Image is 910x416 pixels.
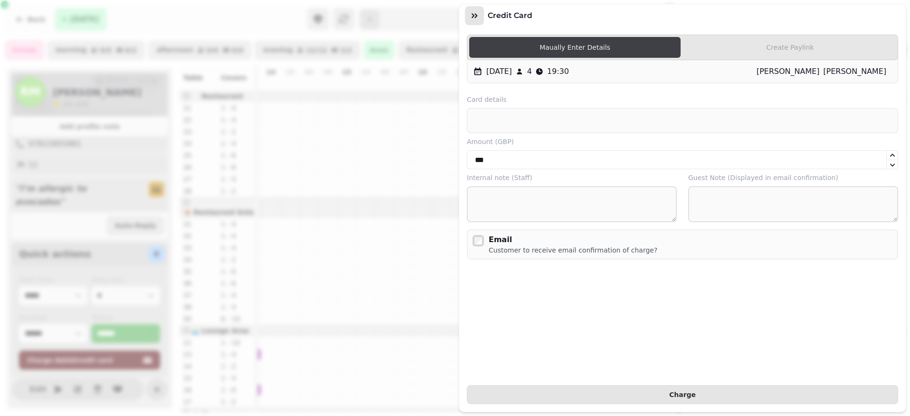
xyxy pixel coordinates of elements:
[467,385,898,404] button: Charge
[467,137,898,146] label: Amount ( GBP )
[475,116,890,125] iframe: Secure payment input frame
[475,391,890,398] span: Charge
[469,37,681,58] label: Maually Enter Details
[467,95,898,104] label: Card details
[467,173,677,182] label: Internal note (Staff)
[688,173,898,182] label: Guest Note (Displayed in email confirmation)
[489,234,657,245] div: Email
[489,245,657,255] div: Customer to receive email confirmation of charge?
[488,10,536,21] h3: Credit Card
[684,37,896,58] label: Create Paylink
